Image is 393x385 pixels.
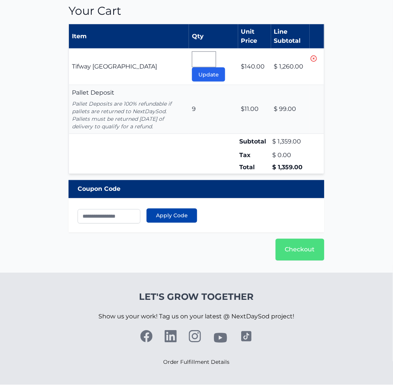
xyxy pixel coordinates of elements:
a: Order Fulfillment Details [164,359,230,366]
td: $ 1,359.00 [271,162,310,174]
th: Item [69,24,189,49]
td: Tax [238,150,271,162]
th: Line Subtotal [271,24,310,49]
td: Pallet Deposit [69,85,189,134]
td: 9 [189,85,238,134]
td: $11.00 [238,85,271,134]
h4: Let's Grow Together [99,291,295,303]
p: Pallet Deposits are 100% refundable if pallets are returned to NextDaySod. Pallets must be return... [72,100,186,131]
td: $140.00 [238,48,271,85]
td: Total [238,162,271,174]
td: $ 1,359.00 [271,134,310,150]
td: $ 1,260.00 [271,48,310,85]
div: Coupon Code [69,180,324,198]
th: Qty [189,24,238,49]
h1: Your Cart [69,4,324,18]
button: Apply Code [147,209,197,223]
p: Show us your work! Tag us on your latest @ NextDaySod project! [99,303,295,330]
td: Tifway [GEOGRAPHIC_DATA] [69,48,189,85]
td: $ 99.00 [271,85,310,134]
button: Update [192,67,225,82]
td: $ 0.00 [271,150,310,162]
a: Checkout [276,239,324,261]
td: Subtotal [238,134,271,150]
th: Unit Price [238,24,271,49]
span: Apply Code [156,212,188,220]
